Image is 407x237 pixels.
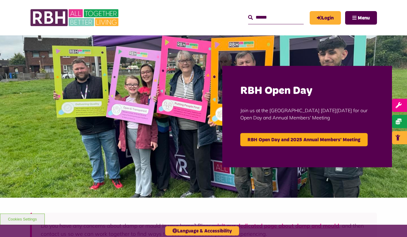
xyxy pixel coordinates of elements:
[358,16,370,20] span: Menu
[380,210,407,237] iframe: Netcall Web Assistant for live chat
[345,11,377,25] button: Navigation
[214,222,339,229] a: visit our dedicated page about damp and mould
[240,98,374,130] p: Join us at the [GEOGRAPHIC_DATA] [DATE][DATE] for our Open Day and Annual Members' Meeting
[30,6,120,29] img: RBH
[240,84,374,98] h2: RBH Open Day
[310,11,341,25] a: MyRBH
[165,226,239,235] button: Language & Accessibility
[240,133,368,146] a: RBH Open Day and 2025 Annual Members' Meeting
